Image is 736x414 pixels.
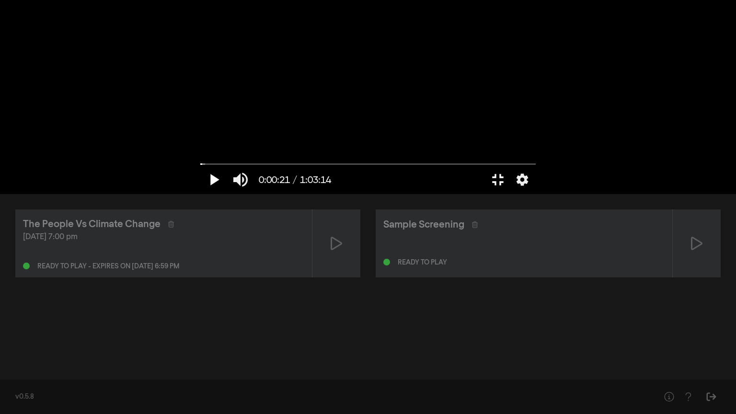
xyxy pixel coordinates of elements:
div: Ready to play [398,259,447,266]
button: Exit full screen [484,165,511,194]
button: Help [678,387,698,406]
div: [DATE] 7:00 pm [23,231,304,243]
button: More settings [511,165,533,194]
div: Sample Screening [383,218,464,232]
button: Play [200,165,227,194]
button: Sign Out [701,387,721,406]
div: v0.5.8 [15,392,640,402]
button: Help [659,387,678,406]
div: Ready to play - expires on [DATE] 6:59 pm [37,263,179,270]
button: Mute [227,165,254,194]
button: 0:00:21 / 1:03:14 [254,165,336,194]
div: The People Vs Climate Change [23,217,161,231]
